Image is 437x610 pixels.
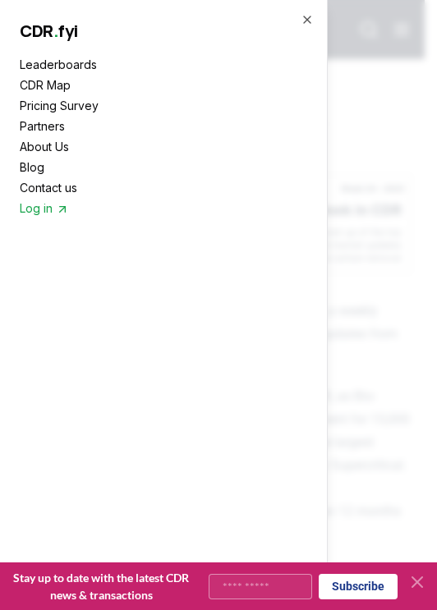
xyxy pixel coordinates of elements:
a: Leaderboards [20,56,307,73]
a: CDR.fyi [20,21,78,41]
a: Partners [20,117,307,135]
span: Log in [20,200,69,217]
a: About Us [20,138,307,155]
a: Blog [20,158,307,176]
span: . [53,20,59,42]
a: Pricing Survey [20,97,307,114]
a: Log in [20,200,307,217]
a: CDR Map [20,76,307,94]
span: CDR fyi [20,20,78,42]
a: Contact us [20,179,307,196]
